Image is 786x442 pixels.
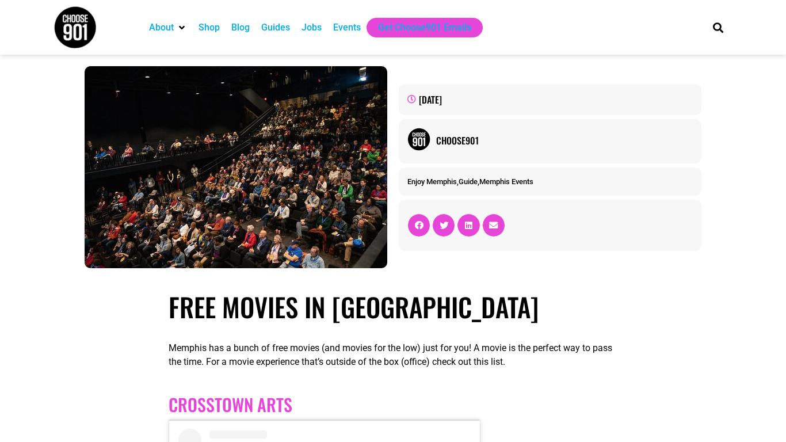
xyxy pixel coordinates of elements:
a: Choose901 [436,134,693,147]
a: About [149,21,174,35]
h1: Free Movies in [GEOGRAPHIC_DATA] [169,291,617,322]
p: Memphis has a bunch of free movies (and movies for the low) just for you! A movie is the perfect ... [169,341,617,369]
div: Share on facebook [408,214,430,236]
a: Memphis Events [479,177,533,186]
time: [DATE] [419,93,442,106]
a: Enjoy Memphis [407,177,457,186]
div: About [143,18,193,37]
a: Jobs [302,21,322,35]
div: Share on twitter [433,214,455,236]
a: Get Choose901 Emails [378,21,471,35]
div: Share on linkedin [457,214,479,236]
img: A large, diverse audience seated in a dimly lit auditorium in Memphis, attentively facing a stage... [85,66,387,268]
span: , , [407,177,533,186]
a: Crosstown Arts [169,391,292,417]
a: Blog [231,21,250,35]
a: Guides [261,21,290,35]
a: Shop [199,21,220,35]
div: Share on email [483,214,505,236]
a: Guide [459,177,478,186]
img: Picture of Choose901 [407,128,430,151]
nav: Main nav [143,18,693,37]
a: Events [333,21,361,35]
div: Search [709,18,728,37]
